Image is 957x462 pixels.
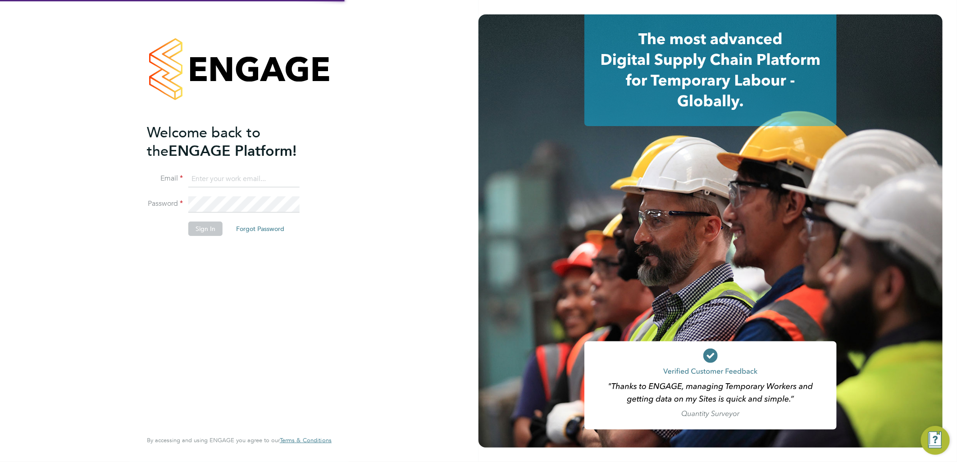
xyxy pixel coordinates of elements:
[147,199,183,208] label: Password
[147,436,332,444] span: By accessing and using ENGAGE you agree to our
[921,426,950,455] button: Engage Resource Center
[229,222,292,236] button: Forgot Password
[280,437,332,444] a: Terms & Conditions
[188,222,223,236] button: Sign In
[147,124,260,160] span: Welcome back to the
[188,171,300,187] input: Enter your work email...
[147,123,323,160] h2: ENGAGE Platform!
[147,174,183,183] label: Email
